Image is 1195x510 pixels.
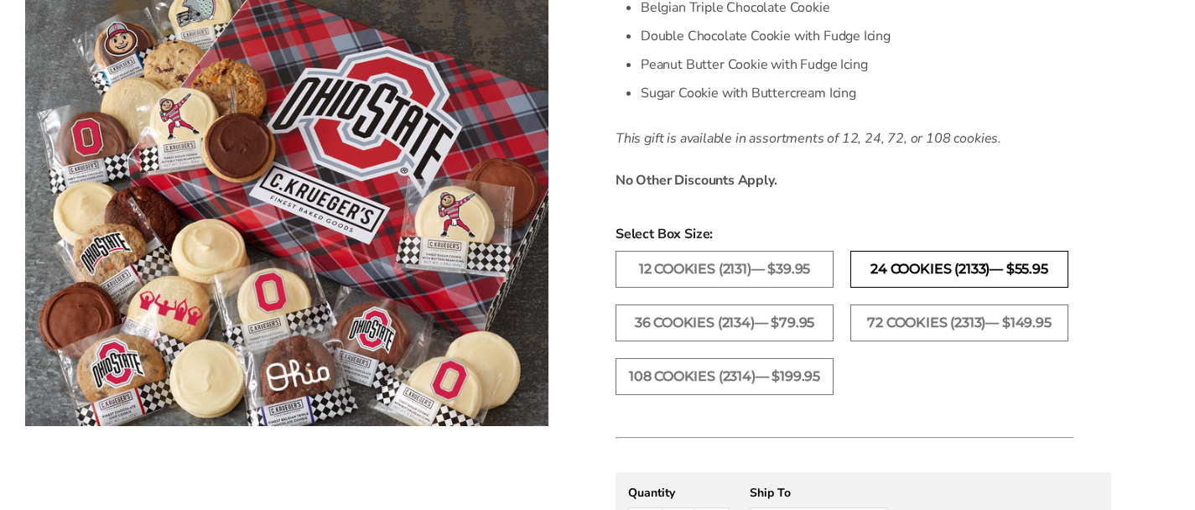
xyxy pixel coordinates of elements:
label: 72 Cookies (2313)— $149.95 [850,304,1068,341]
em: This gift is available in assortments of 12, 24, 72, or 108 cookies. [616,129,1001,148]
label: 12 Cookies (2131)— $39.95 [616,251,834,288]
label: 36 Cookies (2134)— $79.95 [616,304,834,341]
li: Double Chocolate Cookie with Fudge Icing [641,22,1074,50]
label: 108 Cookies (2314)— $199.95 [616,358,834,395]
label: 24 Cookies (2133)— $55.95 [850,251,1068,288]
li: Peanut Butter Cookie with Fudge Icing [641,50,1074,79]
li: Sugar Cookie with Buttercream Icing [641,79,1074,107]
iframe: Sign Up via Text for Offers [13,446,174,497]
div: Ship To [750,485,887,501]
span: Select Box Size: [616,224,1111,244]
strong: No Other Discounts Apply. [616,171,777,190]
div: Quantity [628,485,729,501]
